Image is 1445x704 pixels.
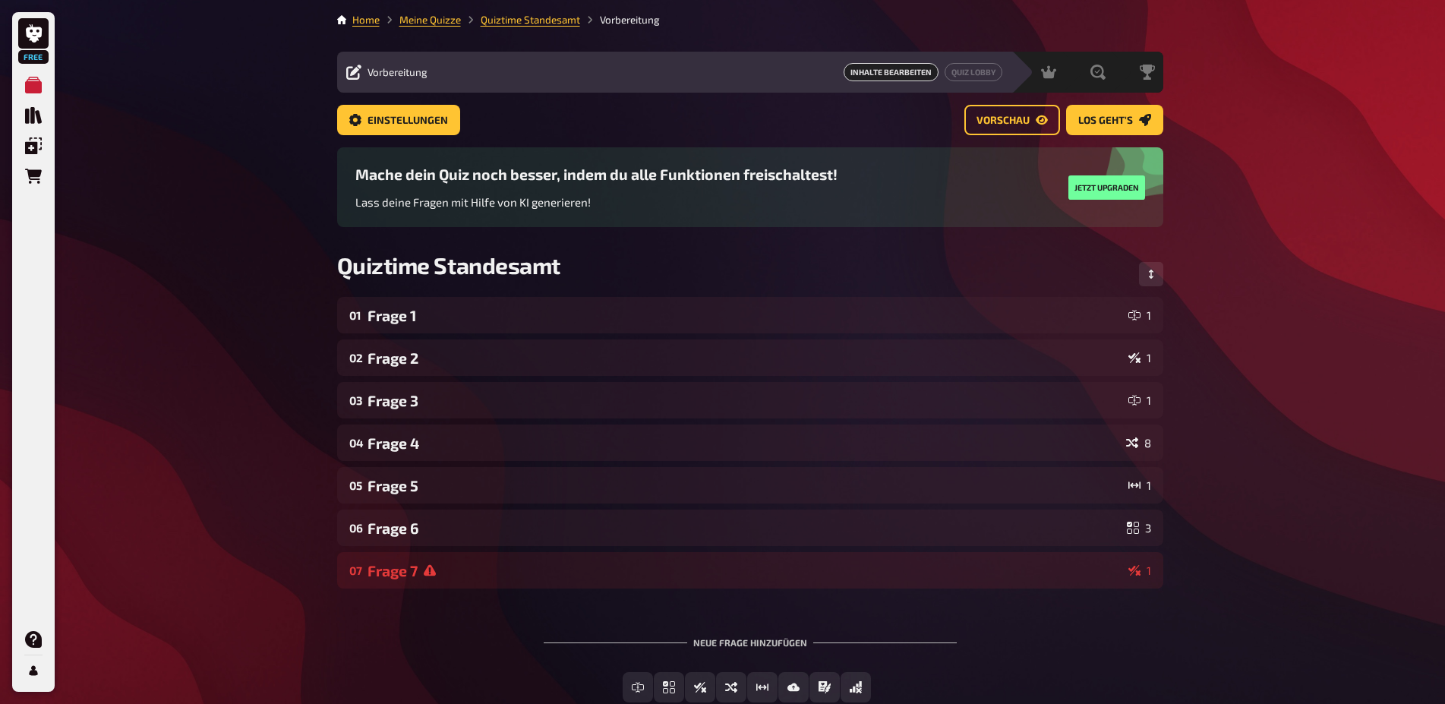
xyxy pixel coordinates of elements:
[368,307,1122,324] div: Frage 1
[945,63,1002,81] button: Quiz Lobby
[580,12,660,27] li: Vorbereitung
[841,672,871,702] button: Offline Frage
[1128,352,1151,364] div: 1
[809,672,840,702] button: Prosa (Langtext)
[716,672,746,702] button: Sortierfrage
[368,115,448,126] span: Einstellungen
[1128,394,1151,406] div: 1
[1068,175,1145,200] button: Jetzt upgraden
[368,477,1122,494] div: Frage 5
[747,672,778,702] button: Schätzfrage
[1066,105,1163,135] button: Los geht's
[349,478,361,492] div: 05
[368,519,1121,537] div: Frage 6
[1127,522,1151,534] div: 3
[368,392,1122,409] div: Frage 3
[355,166,838,183] h3: Mache dein Quiz noch besser, indem du alle Funktionen freischaltest!
[368,349,1122,367] div: Frage 2
[1128,564,1151,576] div: 1
[337,251,560,279] span: Quiztime Standesamt
[380,12,461,27] li: Meine Quizze
[20,52,47,62] span: Free
[844,63,939,81] a: Inhalte Bearbeiten
[399,14,461,26] a: Meine Quizze
[623,672,653,702] button: Freitext Eingabe
[349,393,361,407] div: 03
[964,105,1060,135] button: Vorschau
[544,613,957,660] div: Neue Frage hinzufügen
[1128,479,1151,491] div: 1
[1128,309,1151,321] div: 1
[349,351,361,365] div: 02
[352,12,380,27] li: Home
[481,14,580,26] a: Quiztime Standesamt
[349,521,361,535] div: 06
[654,672,684,702] button: Einfachauswahl
[349,308,361,322] div: 01
[368,562,1122,579] div: Frage 7
[355,195,591,209] span: Lass deine Fragen mit Hilfe von KI generieren!
[1126,437,1151,449] div: 8
[352,14,380,26] a: Home
[349,564,361,577] div: 07
[368,66,428,78] span: Vorbereitung
[1078,115,1133,126] span: Los geht's
[461,12,580,27] li: Quiztime Standesamt
[368,434,1120,452] div: Frage 4
[685,672,715,702] button: Wahr / Falsch
[349,436,361,450] div: 04
[976,115,1030,126] span: Vorschau
[337,105,460,135] button: Einstellungen
[778,672,809,702] button: Bild-Antwort
[1139,262,1163,286] button: Reihenfolge anpassen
